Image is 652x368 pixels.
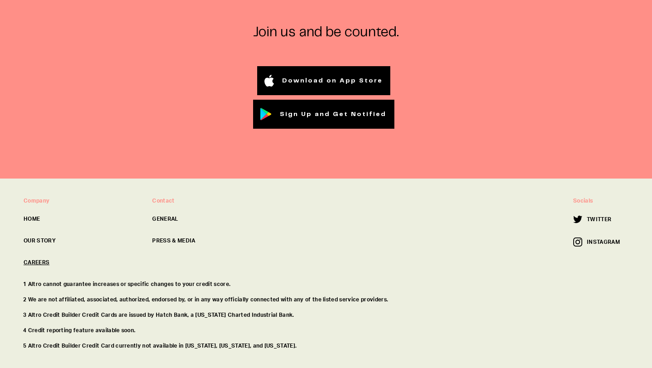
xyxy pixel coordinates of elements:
[281,76,383,86] div: Download on App Store
[152,237,266,245] a: PRESS & MEDIA
[264,73,274,88] img: apple.svg
[152,215,266,223] a: GENERAL
[260,107,272,121] img: playstore.svg
[279,110,387,119] div: Sign Up and Get Notified
[573,215,587,224] img: twitter.svg
[24,237,138,245] a: OUR STORY
[23,311,629,319] p: 3 Altro Credit Builder Credit Cards are issued by Hatch Bank, a [US_STATE] Charted Industrial Bank.
[257,66,391,95] a: Download on App Store
[573,197,620,205] div: Socials
[152,197,266,205] div: Contact
[24,258,138,266] a: CAREERS
[587,238,620,246] span: INSTAGRAM
[587,215,611,223] span: TWITTER
[23,280,629,288] p: 1 Altro cannot guarantee increases or specific changes to your credit score.
[23,295,629,304] p: 2 We are not affiliated, associated, authorized, endorsed by, or in any way officially connected ...
[573,237,620,247] a: INSTAGRAM
[573,237,587,247] img: instagram.svg
[23,326,629,334] p: 4 Credit reporting feature available soon.
[24,197,138,205] div: Company
[24,215,138,223] a: HOME
[191,24,461,41] p: Join us and be counted.
[573,215,611,224] a: TWITTER
[23,342,629,350] p: 5 Altro Credit Builder Credit Card currently not available in [US_STATE], [US_STATE], and [US_STA...
[253,100,394,129] a: Sign Up and Get Notified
